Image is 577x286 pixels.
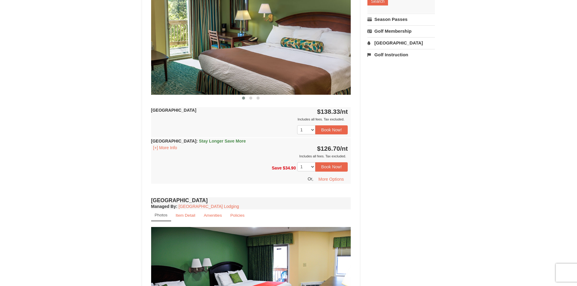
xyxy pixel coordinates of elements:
strong: [GEOGRAPHIC_DATA] [151,108,197,113]
a: Golf Membership [367,25,435,37]
strong: [GEOGRAPHIC_DATA] [151,139,246,143]
strong: : [151,204,177,209]
span: : [196,139,198,143]
h4: [GEOGRAPHIC_DATA] [151,197,351,203]
button: Book Now! [315,125,348,134]
a: Policies [226,209,248,221]
strong: $138.33 [317,108,348,115]
span: Stay Longer Save More [199,139,246,143]
span: Save [272,166,282,170]
span: /nt [340,145,348,152]
span: $34.90 [283,166,296,170]
span: Managed By [151,204,176,209]
small: Item Detail [176,213,195,218]
span: Or, [308,176,313,181]
small: Policies [230,213,244,218]
span: /nt [340,108,348,115]
span: $126.70 [317,145,340,152]
a: Golf Instruction [367,49,435,60]
a: Season Passes [367,14,435,25]
a: Item Detail [172,209,199,221]
div: Includes all fees. Tax excluded. [151,153,348,159]
small: Photos [155,213,167,217]
button: Book Now! [315,162,348,171]
a: [GEOGRAPHIC_DATA] Lodging [179,204,239,209]
small: Amenities [204,213,222,218]
a: Photos [151,209,171,221]
div: Includes all fees. Tax excluded. [151,116,348,122]
a: [GEOGRAPHIC_DATA] [367,37,435,48]
button: [+] More Info [151,144,179,151]
a: Amenities [200,209,226,221]
button: More Options [314,175,348,184]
